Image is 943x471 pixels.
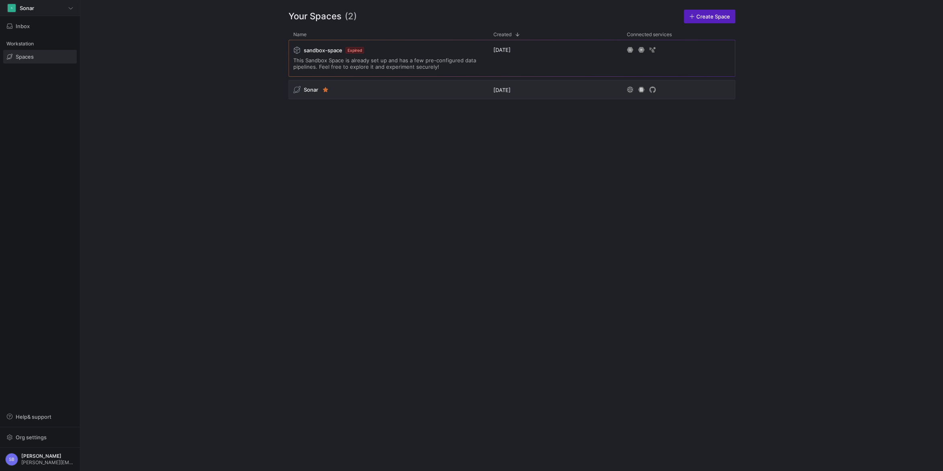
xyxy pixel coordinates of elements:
button: Inbox [3,19,77,33]
span: Created [493,32,511,37]
div: Press SPACE to select this row. [288,40,735,80]
span: Spaces [16,53,34,60]
button: Help& support [3,410,77,424]
a: Create Space [684,10,735,23]
span: Name [293,32,307,37]
span: [PERSON_NAME] [21,453,75,459]
button: Org settings [3,430,77,444]
span: This Sandbox Space is already set up and has a few pre-configured data pipelines. Feel free to ex... [293,57,484,70]
span: Org settings [16,434,47,440]
span: Sonar [304,86,318,93]
span: Help & support [16,414,51,420]
span: Sonar [20,5,34,11]
span: Connected services [627,32,672,37]
div: SB [5,453,18,466]
span: sandbox-space [304,47,342,53]
div: Press SPACE to select this row. [288,80,735,102]
span: [PERSON_NAME][EMAIL_ADDRESS][DOMAIN_NAME] [21,460,75,465]
span: Expired [346,47,364,53]
span: Inbox [16,23,30,29]
div: S [8,4,16,12]
div: Workstation [3,38,77,50]
span: [DATE] [493,87,511,93]
a: Org settings [3,435,77,441]
span: (2) [345,10,357,23]
button: SB[PERSON_NAME][PERSON_NAME][EMAIL_ADDRESS][DOMAIN_NAME] [3,451,77,468]
a: Spaces [3,50,77,63]
span: [DATE] [493,47,511,53]
span: Your Spaces [288,10,342,23]
span: Create Space [696,13,730,20]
